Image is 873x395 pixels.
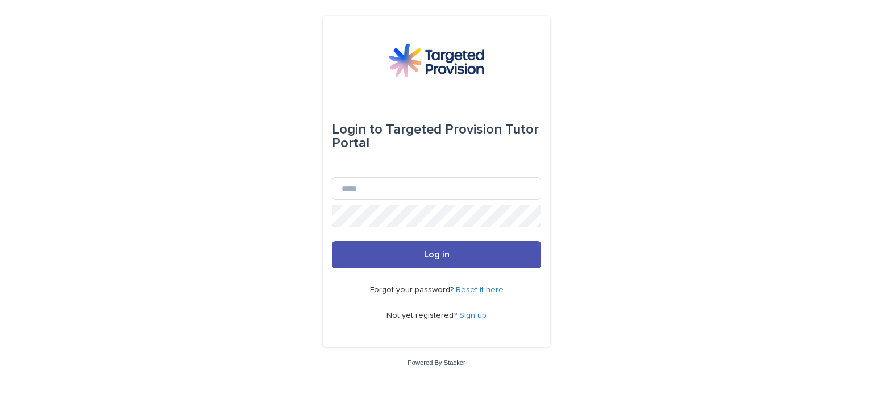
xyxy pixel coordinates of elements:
[424,250,450,259] span: Log in
[332,114,541,159] div: Targeted Provision Tutor Portal
[389,43,484,77] img: M5nRWzHhSzIhMunXDL62
[332,241,541,268] button: Log in
[456,286,504,294] a: Reset it here
[370,286,456,294] span: Forgot your password?
[459,311,487,319] a: Sign up
[386,311,459,319] span: Not yet registered?
[408,359,465,366] a: Powered By Stacker
[332,123,383,136] span: Login to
